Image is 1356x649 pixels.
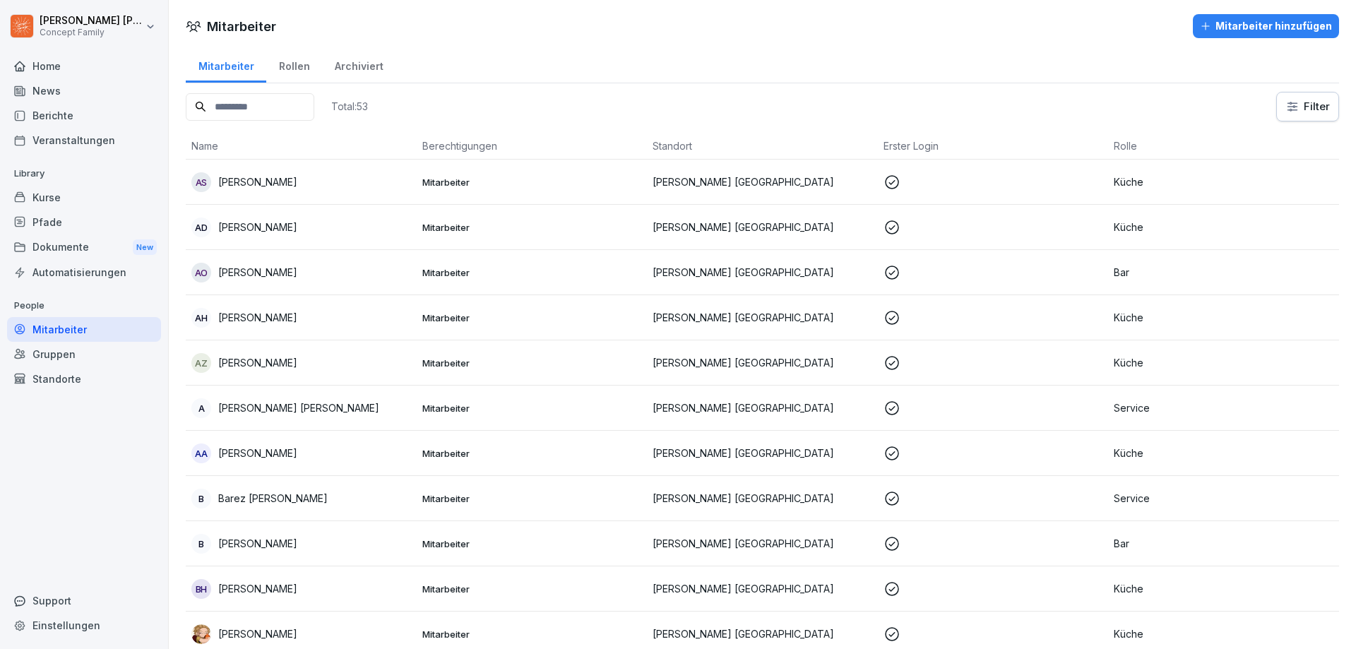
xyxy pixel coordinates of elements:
p: [PERSON_NAME] [218,536,297,551]
p: Bar [1114,536,1333,551]
th: Standort [647,133,878,160]
h1: Mitarbeiter [207,17,276,36]
p: Library [7,162,161,185]
p: [PERSON_NAME] [GEOGRAPHIC_DATA] [653,491,872,506]
a: Automatisierungen [7,260,161,285]
img: gl91fgz8pjwqs931pqurrzcv.png [191,624,211,644]
p: Service [1114,491,1333,506]
a: Kurse [7,185,161,210]
div: Dokumente [7,234,161,261]
p: [PERSON_NAME] [PERSON_NAME] [218,400,379,415]
div: BH [191,579,211,599]
p: [PERSON_NAME] [GEOGRAPHIC_DATA] [653,265,872,280]
button: Mitarbeiter hinzufügen [1193,14,1339,38]
p: [PERSON_NAME] [218,265,297,280]
th: Erster Login [878,133,1109,160]
div: B [191,489,211,508]
p: Mitarbeiter [422,583,642,595]
a: Veranstaltungen [7,128,161,153]
p: Mitarbeiter [422,402,642,415]
div: Support [7,588,161,613]
p: Mitarbeiter [422,266,642,279]
p: [PERSON_NAME] [218,446,297,460]
p: [PERSON_NAME] [GEOGRAPHIC_DATA] [653,310,872,325]
p: [PERSON_NAME] [218,626,297,641]
a: Home [7,54,161,78]
p: Mitarbeiter [422,311,642,324]
p: Mitarbeiter [422,176,642,189]
p: Küche [1114,581,1333,596]
p: Mitarbeiter [422,447,642,460]
div: Mitarbeiter hinzufügen [1200,18,1332,34]
p: Mitarbeiter [422,221,642,234]
p: [PERSON_NAME] [GEOGRAPHIC_DATA] [653,446,872,460]
p: [PERSON_NAME] [GEOGRAPHIC_DATA] [653,536,872,551]
a: Archiviert [322,47,395,83]
p: [PERSON_NAME] [GEOGRAPHIC_DATA] [653,174,872,189]
p: Küche [1114,626,1333,641]
div: B [191,534,211,554]
p: Küche [1114,355,1333,370]
p: Küche [1114,220,1333,234]
div: AO [191,263,211,282]
p: [PERSON_NAME] [GEOGRAPHIC_DATA] [653,626,872,641]
a: Mitarbeiter [7,317,161,342]
div: AA [191,443,211,463]
div: A [191,398,211,418]
p: [PERSON_NAME] [GEOGRAPHIC_DATA] [653,355,872,370]
p: [PERSON_NAME] [218,174,297,189]
p: Mitarbeiter [422,492,642,505]
p: People [7,294,161,317]
p: [PERSON_NAME] [218,581,297,596]
p: Service [1114,400,1333,415]
p: Bar [1114,265,1333,280]
p: Küche [1114,310,1333,325]
p: [PERSON_NAME] [GEOGRAPHIC_DATA] [653,400,872,415]
p: [PERSON_NAME] [PERSON_NAME] [40,15,143,27]
p: [PERSON_NAME] [GEOGRAPHIC_DATA] [653,581,872,596]
a: Berichte [7,103,161,128]
p: Mitarbeiter [422,357,642,369]
div: Filter [1285,100,1330,114]
p: [PERSON_NAME] [218,310,297,325]
a: Standorte [7,367,161,391]
div: AS [191,172,211,192]
a: Mitarbeiter [186,47,266,83]
p: Barez [PERSON_NAME] [218,491,328,506]
div: AH [191,308,211,328]
p: Mitarbeiter [422,537,642,550]
div: New [133,239,157,256]
div: AD [191,218,211,237]
p: [PERSON_NAME] [218,355,297,370]
th: Rolle [1108,133,1339,160]
p: Küche [1114,446,1333,460]
a: Einstellungen [7,613,161,638]
p: [PERSON_NAME] [GEOGRAPHIC_DATA] [653,220,872,234]
a: Gruppen [7,342,161,367]
p: Mitarbeiter [422,628,642,641]
a: News [7,78,161,103]
div: AZ [191,353,211,373]
p: Concept Family [40,28,143,37]
th: Name [186,133,417,160]
th: Berechtigungen [417,133,648,160]
p: [PERSON_NAME] [218,220,297,234]
p: Total: 53 [331,100,368,113]
a: DokumenteNew [7,234,161,261]
div: Rollen [266,47,322,83]
a: Pfade [7,210,161,234]
button: Filter [1277,93,1338,121]
p: Küche [1114,174,1333,189]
